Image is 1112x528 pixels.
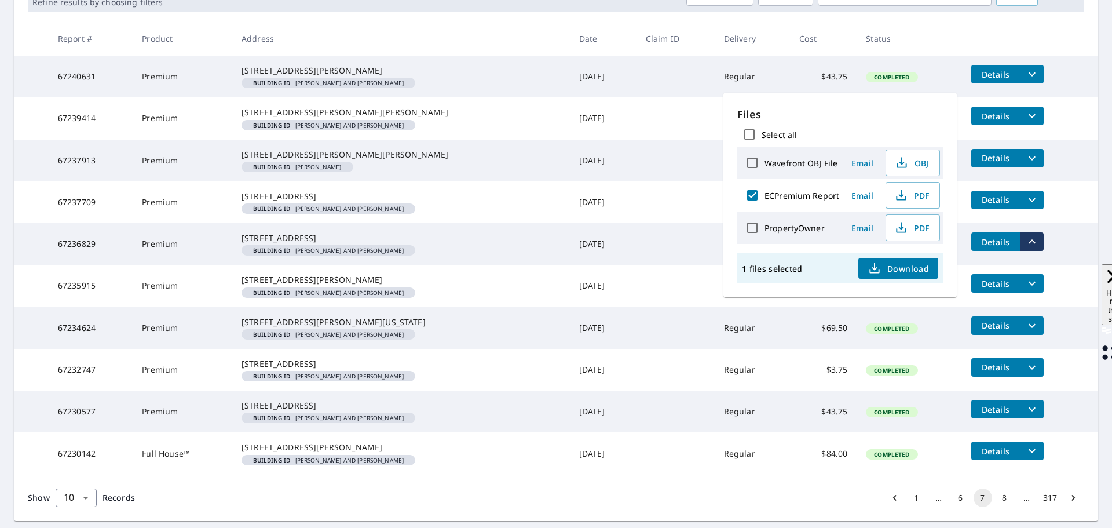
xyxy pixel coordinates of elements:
button: detailsBtn-67237709 [971,191,1020,209]
button: page 7 [974,489,992,507]
button: PDF [886,214,940,241]
td: [DATE] [570,432,637,474]
th: Claim ID [637,21,715,56]
span: Details [978,404,1013,415]
button: Download [858,258,938,279]
th: Product [133,21,232,56]
span: Email [848,158,876,169]
td: $43.75 [790,391,857,432]
span: Details [978,152,1013,163]
span: OBJ [893,156,930,170]
td: 67237709 [49,181,133,223]
span: [PERSON_NAME] [246,164,349,170]
button: detailsBtn-67232747 [971,358,1020,377]
em: Building ID [253,122,291,128]
em: Building ID [253,332,291,337]
span: Details [978,320,1013,331]
td: 67237913 [49,140,133,181]
p: 1 files selected [742,263,802,274]
em: Building ID [253,206,291,212]
td: 67234624 [49,307,133,349]
td: Premium [133,56,232,97]
td: 67240631 [49,56,133,97]
label: Wavefront OBJ File [765,158,837,169]
td: Regular [715,181,791,223]
span: Completed [867,366,916,374]
div: [STREET_ADDRESS][PERSON_NAME] [242,442,561,453]
span: Details [978,362,1013,373]
button: Email [844,219,881,237]
td: Regular [715,307,791,349]
span: Details [978,69,1013,80]
button: Go to next page [1064,489,1082,507]
span: Details [978,446,1013,457]
td: Regular [715,56,791,97]
span: [PERSON_NAME] AND [PERSON_NAME] [246,206,411,212]
div: [STREET_ADDRESS][PERSON_NAME][PERSON_NAME] [242,107,561,118]
td: $84.00 [790,432,857,474]
nav: pagination navigation [884,489,1084,507]
td: [DATE] [570,391,637,432]
button: detailsBtn-67236829 [971,232,1020,251]
td: Premium [133,97,232,139]
button: Go to page 317 [1040,489,1060,507]
th: Report # [49,21,133,56]
td: [DATE] [570,140,637,181]
td: [DATE] [570,223,637,265]
td: Regular [715,265,791,307]
button: detailsBtn-67230142 [971,442,1020,460]
td: Premium [133,265,232,307]
span: Completed [867,450,916,458]
span: [PERSON_NAME] AND [PERSON_NAME] [246,122,411,128]
td: Full House™ [133,432,232,474]
td: $43.75 [790,56,857,97]
button: filesDropdownBtn-67232747 [1020,358,1044,377]
button: Go to page 8 [996,489,1014,507]
td: Regular [715,97,791,139]
td: [DATE] [570,181,637,223]
button: detailsBtn-67235915 [971,274,1020,293]
td: [DATE] [570,349,637,391]
em: Building ID [253,164,291,170]
button: Email [844,187,881,205]
td: 67236829 [49,223,133,265]
span: [PERSON_NAME] AND [PERSON_NAME] [246,80,411,86]
td: Premium [133,307,232,349]
td: 67235915 [49,265,133,307]
td: [DATE] [570,265,637,307]
em: Building ID [253,415,291,421]
th: Status [857,21,962,56]
span: Email [848,190,876,201]
div: [STREET_ADDRESS] [242,358,561,370]
span: Completed [867,408,916,416]
td: Premium [133,391,232,432]
em: Building ID [253,80,291,86]
span: Details [978,194,1013,205]
button: OBJ [886,150,940,176]
td: 67230577 [49,391,133,432]
span: PDF [893,188,930,202]
button: filesDropdownBtn-67240631 [1020,65,1044,83]
th: Cost [790,21,857,56]
div: … [1018,492,1036,504]
span: Details [978,111,1013,122]
label: Select all [762,129,797,140]
button: detailsBtn-67240631 [971,65,1020,83]
button: detailsBtn-67239414 [971,107,1020,125]
th: Date [570,21,637,56]
td: 67232747 [49,349,133,391]
button: filesDropdownBtn-67234624 [1020,316,1044,335]
span: [PERSON_NAME] AND [PERSON_NAME] [246,373,411,379]
div: [STREET_ADDRESS][PERSON_NAME][PERSON_NAME] [242,149,561,161]
button: filesDropdownBtn-67235915 [1020,274,1044,293]
span: Records [103,492,135,503]
span: Completed [867,325,916,333]
button: detailsBtn-67230577 [971,400,1020,418]
td: 67239414 [49,97,133,139]
span: [PERSON_NAME] AND [PERSON_NAME] [246,247,411,253]
td: Regular [715,223,791,265]
td: Premium [133,181,232,223]
span: Completed [867,73,916,81]
div: [STREET_ADDRESS][PERSON_NAME] [242,65,561,77]
button: Email [844,154,881,172]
